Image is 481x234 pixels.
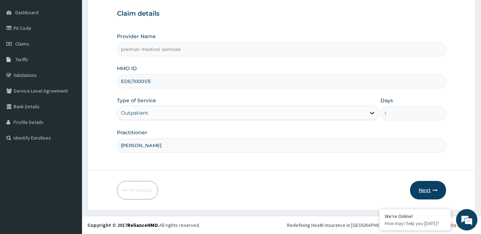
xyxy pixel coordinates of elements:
div: Minimize live chat window [117,4,134,21]
div: We're Online! [385,213,445,219]
strong: Copyright © 2017 . [87,222,159,228]
input: Enter Name [117,139,446,152]
label: Type of Service [117,97,156,104]
footer: All rights reserved. [82,216,481,234]
textarea: Type your message and hit 'Enter' [4,157,136,182]
a: RelianceHMO [127,222,158,228]
h3: Claim details [117,10,446,18]
label: HMO ID [117,65,137,72]
div: Redefining Heath Insurance in [GEOGRAPHIC_DATA] using Telemedicine and Data Science! [287,222,476,229]
img: d_794563401_company_1708531726252_794563401 [13,36,29,53]
span: Dashboard [15,9,39,16]
input: Enter HMO ID [117,74,446,88]
label: Practitioner [117,129,147,136]
p: How may I help you today? [385,220,445,227]
button: Previous [117,181,158,199]
span: We're online! [41,71,98,143]
div: Outpatient [121,109,148,116]
button: Next [410,181,446,199]
span: Claims [15,41,29,47]
div: Chat with us now [37,40,120,49]
label: Provider Name [117,33,156,40]
span: Tariffs [15,56,28,63]
label: Days [380,97,393,104]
